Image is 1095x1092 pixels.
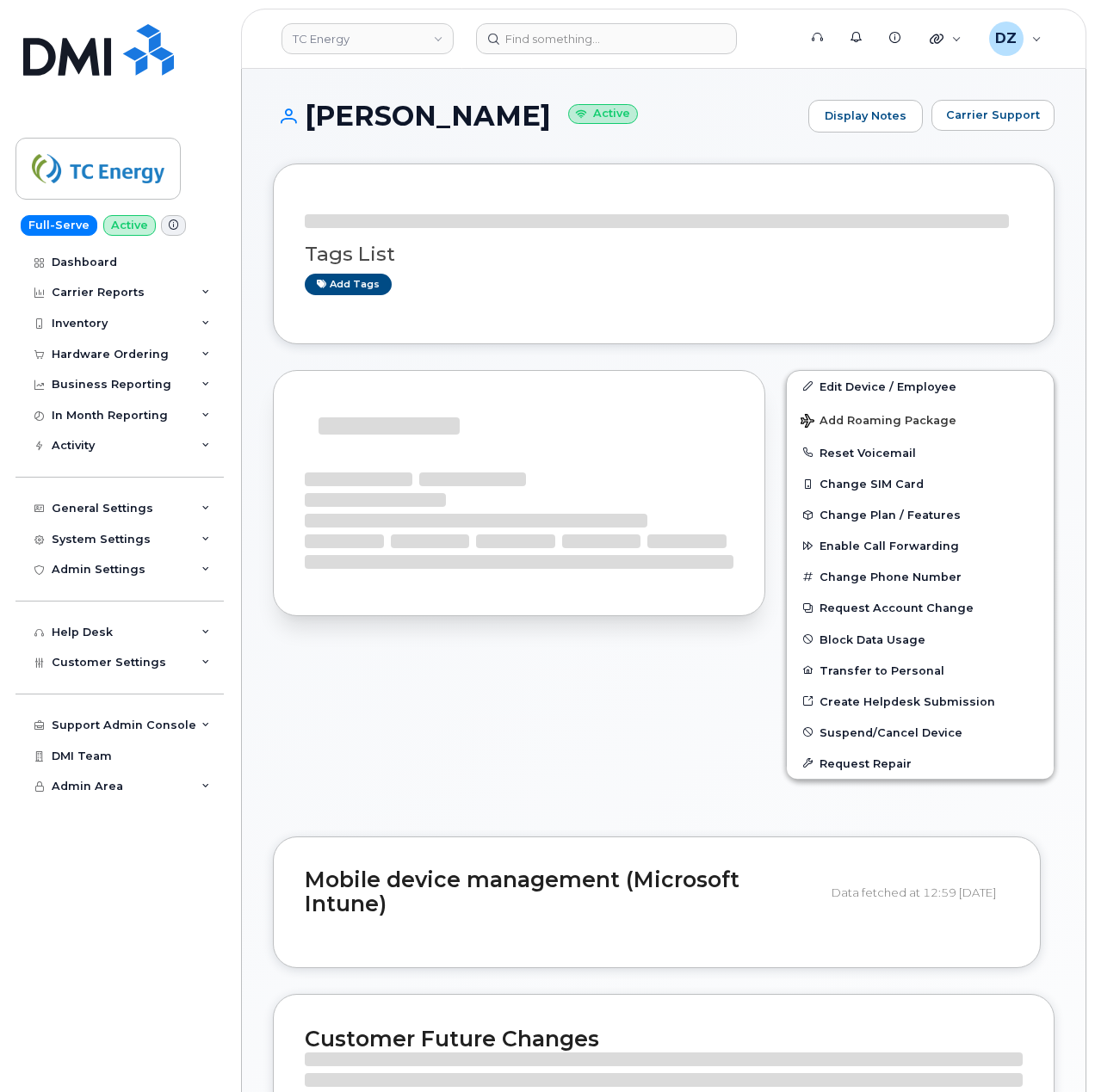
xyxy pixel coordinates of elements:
[801,414,956,430] span: Add Roaming Package
[787,468,1054,499] button: Change SIM Card
[787,530,1054,561] button: Enable Call Forwarding
[305,274,392,295] a: Add tags
[787,402,1054,437] button: Add Roaming Package
[787,717,1054,748] button: Suspend/Cancel Device
[832,876,1009,909] div: Data fetched at 12:59 [DATE]
[787,592,1054,623] button: Request Account Change
[820,509,961,521] span: Change Plan / Features
[946,107,1040,123] span: Carrier Support
[305,244,1023,265] h3: Tags List
[305,868,819,916] h2: Mobile device management (Microsoft Intune)
[787,499,1054,530] button: Change Plan / Features
[787,371,1054,402] a: Edit Device / Employee
[787,686,1054,717] a: Create Helpdesk Submission
[787,655,1054,686] button: Transfer to Personal
[808,100,923,133] a: Display Notes
[273,101,800,131] h1: [PERSON_NAME]
[820,725,962,738] span: Suspend/Cancel Device
[787,561,1054,592] button: Change Phone Number
[305,1026,1023,1052] h2: Customer Future Changes
[787,437,1054,468] button: Reset Voicemail
[820,540,959,552] span: Enable Call Forwarding
[931,100,1055,131] button: Carrier Support
[787,624,1054,655] button: Block Data Usage
[787,748,1054,779] button: Request Repair
[568,104,638,124] small: Active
